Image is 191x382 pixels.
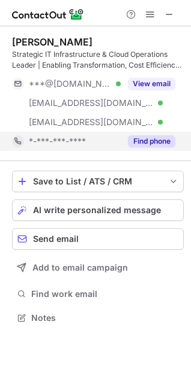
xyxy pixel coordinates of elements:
[12,7,84,22] img: ContactOut v5.3.10
[128,78,175,90] button: Reveal Button
[12,199,184,221] button: AI write personalized message
[33,234,79,244] span: Send email
[31,289,179,299] span: Find work email
[29,117,154,128] span: [EMAIL_ADDRESS][DOMAIN_NAME]
[12,36,92,48] div: [PERSON_NAME]
[12,171,184,192] button: save-profile-one-click
[32,263,128,272] span: Add to email campaign
[31,313,179,323] span: Notes
[12,310,184,326] button: Notes
[29,98,154,108] span: [EMAIL_ADDRESS][DOMAIN_NAME]
[12,49,184,71] div: Strategic IT Infrastructure & Cloud Operations Leader | Enabling Transformation, Cost Efficiency ...
[29,78,112,89] span: ***@[DOMAIN_NAME]
[33,177,163,186] div: Save to List / ATS / CRM
[12,257,184,278] button: Add to email campaign
[12,228,184,250] button: Send email
[128,135,175,147] button: Reveal Button
[33,205,161,215] span: AI write personalized message
[12,286,184,302] button: Find work email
